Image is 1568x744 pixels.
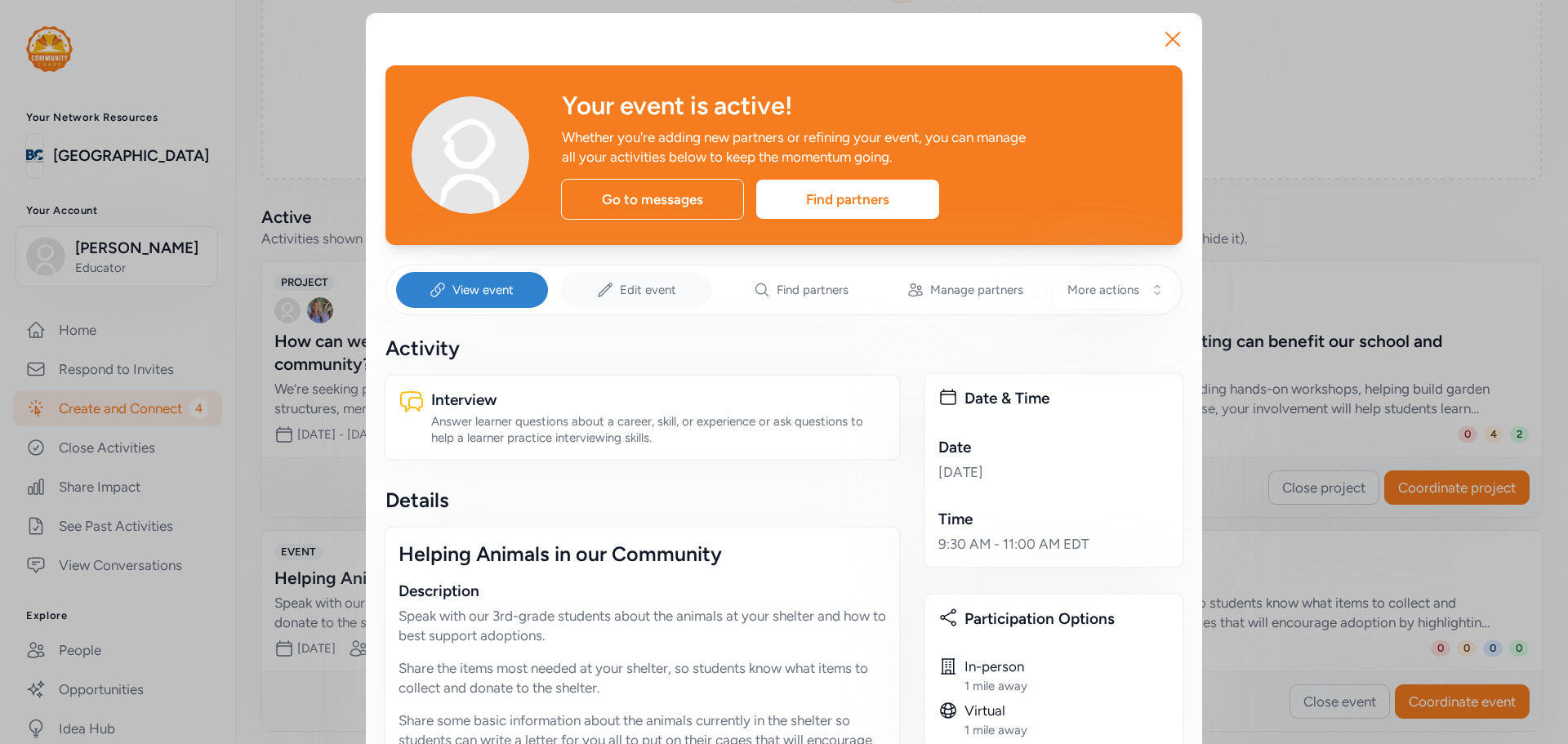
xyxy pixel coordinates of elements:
[385,335,899,361] div: Activity
[562,127,1032,167] div: Whether you're adding new partners or refining your event, you can manage all your activities bel...
[964,657,1027,676] div: In-person
[964,701,1027,720] div: Virtual
[431,413,886,446] div: Answer learner questions about a career, skill, or experience or ask questions to help a learner ...
[399,658,886,697] p: Share the items most needed at your shelter, so students know what items to collect and donate to...
[1054,272,1172,308] button: More actions
[964,608,1169,630] div: Participation Options
[964,722,1027,738] div: 1 mile away
[562,91,1156,121] div: Your event is active!
[399,606,886,645] p: Speak with our 3rd-grade students about the animals at your shelter and how to best support adopt...
[964,387,1169,410] div: Date & Time
[938,534,1169,554] div: 9:30 AM - 11:00 AM EDT
[412,96,529,214] img: Avatar
[1067,282,1139,298] span: More actions
[777,282,849,298] span: Find partners
[938,462,1169,482] div: [DATE]
[561,179,744,220] div: Go to messages
[938,508,1169,531] div: Time
[452,282,514,298] span: View event
[938,436,1169,459] div: Date
[964,678,1027,694] div: 1 mile away
[399,541,886,567] div: Helping Animals in our Community
[756,180,939,219] div: Find partners
[620,282,676,298] span: Edit event
[930,282,1023,298] span: Manage partners
[385,487,899,513] div: Details
[431,389,886,412] div: Interview
[399,580,886,603] div: Description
